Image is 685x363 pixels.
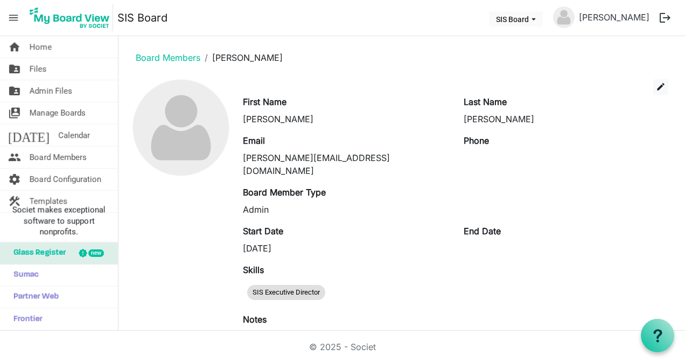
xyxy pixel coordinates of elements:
[8,58,21,80] span: folder_shared
[8,169,21,190] span: settings
[30,58,47,80] span: Files
[200,51,283,64] li: [PERSON_NAME]
[489,11,543,26] button: SIS Board dropdownbutton
[8,287,59,308] span: Partner Web
[243,151,448,177] div: [PERSON_NAME][EMAIL_ADDRESS][DOMAIN_NAME]
[656,82,666,92] span: edit
[8,191,21,212] span: construction
[243,313,267,326] label: Notes
[117,7,167,29] a: SIS Board
[58,124,90,146] span: Calendar
[243,203,448,216] div: Admin
[243,263,264,276] label: Skills
[243,186,326,199] label: Board Member Type
[654,6,676,29] button: logout
[8,242,66,264] span: Glass Register
[8,264,39,286] span: Sumac
[464,225,501,238] label: End Date
[26,4,117,31] a: My Board View Logo
[653,79,668,95] button: edit
[8,102,21,124] span: switch_account
[26,4,113,31] img: My Board View Logo
[243,242,448,255] div: [DATE]
[8,124,50,146] span: [DATE]
[8,80,21,102] span: folder_shared
[8,309,43,330] span: Frontier
[309,341,376,352] a: © 2025 - Societ
[30,36,52,58] span: Home
[243,134,265,147] label: Email
[88,249,104,257] div: new
[30,169,101,190] span: Board Configuration
[30,80,72,102] span: Admin Files
[243,225,283,238] label: Start Date
[30,191,67,212] span: Templates
[30,146,87,168] span: Board Members
[243,95,286,108] label: First Name
[575,6,654,28] a: [PERSON_NAME]
[8,146,21,168] span: people
[3,8,24,28] span: menu
[553,6,575,28] img: no-profile-picture.svg
[30,102,86,124] span: Manage Boards
[133,80,229,176] img: no-profile-picture.svg
[136,52,200,63] a: Board Members
[5,205,113,237] span: Societ makes exceptional software to support nonprofits.
[8,36,21,58] span: home
[464,113,668,125] div: [PERSON_NAME]
[243,113,448,125] div: [PERSON_NAME]
[464,134,489,147] label: Phone
[464,95,507,108] label: Last Name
